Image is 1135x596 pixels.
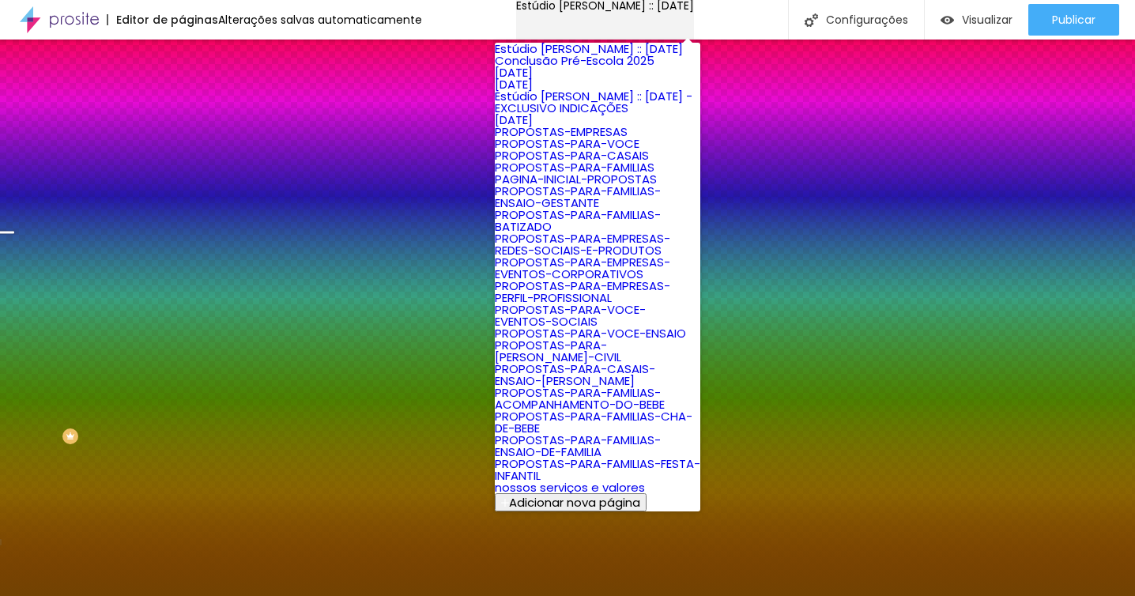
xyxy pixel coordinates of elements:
[495,147,649,164] a: PROPOSTAS-PARA-CASAIS
[495,183,661,211] a: PROPOSTAS-PARA-FAMILIAS-ENSAIO-GESTANTE
[495,254,670,282] a: PROPOSTAS-PARA-EMPRESAS-EVENTOS-CORPORATIVOS
[925,4,1028,36] button: Visualizar
[495,76,533,92] a: [DATE]
[495,277,670,306] a: PROPOSTAS-PARA-EMPRESAS-PERFIL-PROFISSIONAL
[509,494,640,511] span: Adicionar nova página
[495,493,647,511] button: Adicionar nova página
[495,301,646,330] a: PROPOSTAS-PARA-VOCE-EVENTOS-SOCIAIS
[495,337,621,365] a: PROPOSTAS-PARA-[PERSON_NAME]-CIVIL
[495,64,533,81] a: [DATE]
[805,13,818,27] img: Icone
[107,14,218,25] div: Editor de páginas
[495,206,661,235] a: PROPOSTAS-PARA-FAMILIAS-BATIZADO
[218,14,422,25] div: Alterações salvas automaticamente
[495,40,683,57] a: Estúdio [PERSON_NAME] :: [DATE]
[495,159,654,175] a: PROPOSTAS-PARA-FAMILIAS
[495,325,686,341] a: PROPOSTAS-PARA-VOCE-ENSAIO
[495,111,533,128] a: [DATE]
[495,230,670,258] a: PROPOSTAS-PARA-EMPRESAS-REDES-SOCIAIS-E-PRODUTOS
[941,13,954,27] img: view-1.svg
[495,384,665,413] a: PROPOSTAS-PARA-FAMILIAS-ACOMPANHAMENTO-DO-BEBE
[1052,13,1095,26] span: Publicar
[1028,4,1119,36] button: Publicar
[495,360,655,389] a: PROPOSTAS-PARA-CASAIS-ENSAIO-[PERSON_NAME]
[495,479,645,496] a: nossos serviços e valores
[495,52,654,69] a: Conclusão Pré-Escola 2025
[495,171,657,187] a: PAGINA-INICIAL-PROPOSTAS
[495,408,692,436] a: PROPOSTAS-PARA-FAMILIAS-CHA-DE-BEBE
[495,123,628,140] a: PROPOSTAS-EMPRESAS
[495,432,661,460] a: PROPOSTAS-PARA-FAMILIAS-ENSAIO-DE-FAMILIA
[495,135,639,152] a: PROPOSTAS-PARA-VOCE
[495,455,700,484] a: PROPOSTAS-PARA-FAMILIAS-FESTA-INFANTIL
[495,88,692,116] a: Estúdio [PERSON_NAME] :: [DATE] - EXCLUSIVO INDICAÇÕES
[962,13,1012,26] span: Visualizar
